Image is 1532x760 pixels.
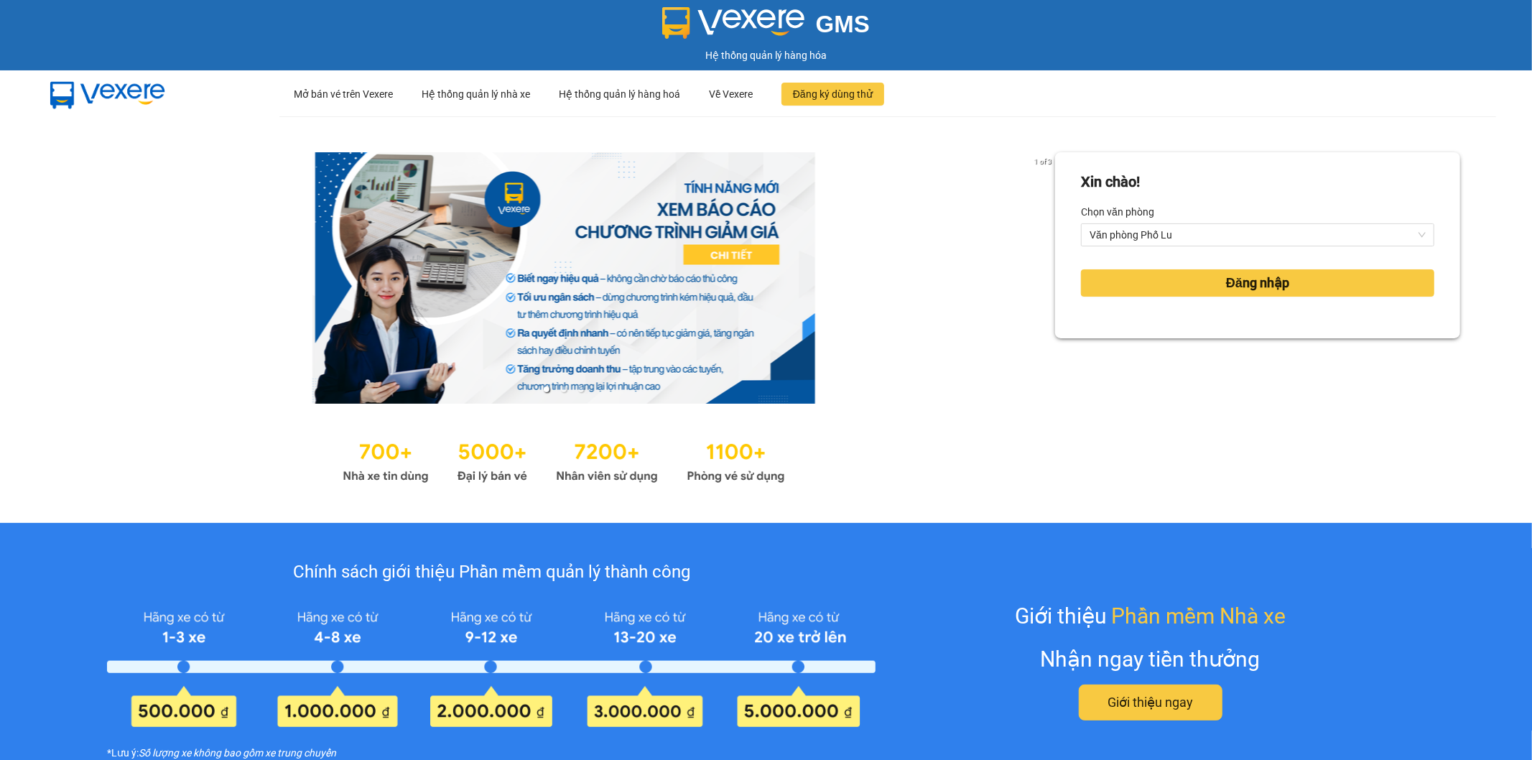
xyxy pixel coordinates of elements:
button: next slide / item [1035,152,1055,404]
p: 1 of 3 [1030,152,1055,171]
div: Hệ thống quản lý hàng hóa [4,47,1528,63]
div: Nhận ngay tiền thưởng [1041,642,1261,676]
span: Đăng ký dùng thử [793,86,873,102]
li: slide item 3 [578,386,584,392]
button: previous slide / item [72,152,92,404]
button: Giới thiệu ngay [1079,685,1222,720]
a: GMS [662,22,870,33]
span: GMS [816,11,870,37]
li: slide item 1 [544,386,549,392]
img: logo 2 [662,7,804,39]
div: Chính sách giới thiệu Phần mềm quản lý thành công [107,559,876,586]
img: Statistics.png [343,432,785,487]
span: Giới thiệu ngay [1108,692,1193,713]
img: policy-intruduce-detail.png [107,604,876,728]
div: Hệ thống quản lý nhà xe [422,71,530,117]
button: Đăng nhập [1081,269,1434,297]
li: slide item 2 [561,386,567,392]
label: Chọn văn phòng [1081,200,1154,223]
div: Mở bán vé trên Vexere [294,71,393,117]
span: Văn phòng Phố Lu [1090,224,1426,246]
div: Xin chào! [1081,171,1140,193]
span: Đăng nhập [1226,273,1289,293]
img: mbUUG5Q.png [36,70,180,118]
button: Đăng ký dùng thử [781,83,884,106]
span: Phần mềm Nhà xe [1111,599,1286,633]
div: Về Vexere [709,71,753,117]
div: Giới thiệu [1015,599,1286,633]
div: Hệ thống quản lý hàng hoá [559,71,680,117]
